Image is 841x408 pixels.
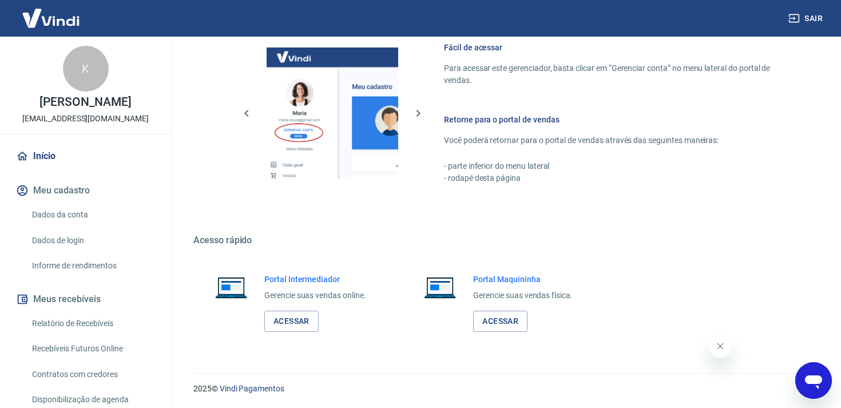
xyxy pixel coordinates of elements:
[27,203,157,227] a: Dados da conta
[22,113,149,125] p: [EMAIL_ADDRESS][DOMAIN_NAME]
[444,114,786,125] h6: Retorne para o portal de vendas
[14,178,157,203] button: Meu cadastro
[27,337,157,361] a: Recebíveis Futuros Online
[7,8,96,17] span: Olá! Precisa de ajuda?
[709,335,732,358] iframe: Fechar mensagem
[267,47,398,179] img: Imagem da dashboard mostrando o botão de gerenciar conta na sidebar no lado esquerdo
[444,160,786,172] p: - parte inferior do menu lateral
[193,383,814,395] p: 2025 ©
[27,254,157,278] a: Informe de rendimentos
[473,274,573,285] h6: Portal Maquininha
[193,235,814,246] h5: Acesso rápido
[795,362,832,399] iframe: Botão para abrir a janela de mensagens
[39,96,131,108] p: [PERSON_NAME]
[14,1,88,35] img: Vindi
[264,311,319,332] a: Acessar
[14,144,157,169] a: Início
[27,363,157,386] a: Contratos com credores
[473,290,573,302] p: Gerencie suas vendas física.
[786,8,827,29] button: Sair
[14,287,157,312] button: Meus recebíveis
[416,274,464,301] img: Imagem de um notebook aberto
[27,312,157,335] a: Relatório de Recebíveis
[444,172,786,184] p: - rodapé desta página
[264,290,366,302] p: Gerencie suas vendas online.
[207,274,255,301] img: Imagem de um notebook aberto
[264,274,366,285] h6: Portal Intermediador
[444,42,786,53] h6: Fácil de acessar
[63,46,109,92] div: K
[220,384,284,393] a: Vindi Pagamentos
[27,229,157,252] a: Dados de login
[444,134,786,146] p: Você poderá retornar para o portal de vendas através das seguintes maneiras:
[444,62,786,86] p: Para acessar este gerenciador, basta clicar em “Gerenciar conta” no menu lateral do portal de ven...
[473,311,527,332] a: Acessar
